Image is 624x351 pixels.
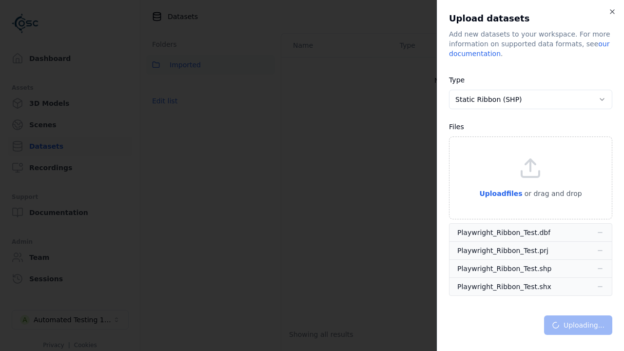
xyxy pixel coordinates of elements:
[449,29,612,58] div: Add new datasets to your workspace. For more information on supported data formats, see .
[457,264,551,273] div: Playwright_Ribbon_Test.shp
[457,282,551,292] div: Playwright_Ribbon_Test.shx
[479,190,522,197] span: Upload files
[449,123,464,131] label: Files
[457,228,550,237] div: Playwright_Ribbon_Test.dbf
[457,246,548,255] div: Playwright_Ribbon_Test.prj
[523,188,582,199] p: or drag and drop
[449,12,612,25] h2: Upload datasets
[449,76,465,84] label: Type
